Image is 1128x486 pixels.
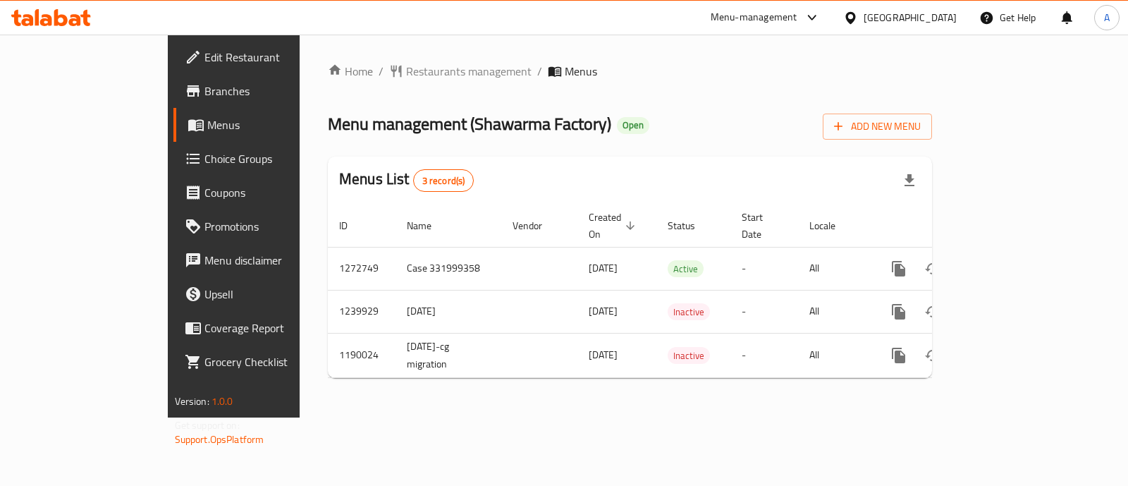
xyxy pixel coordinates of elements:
[407,217,450,234] span: Name
[204,353,345,370] span: Grocery Checklist
[668,304,710,320] span: Inactive
[175,416,240,435] span: Get support on:
[328,205,1029,378] table: enhanced table
[730,247,798,290] td: -
[173,40,356,74] a: Edit Restaurant
[730,333,798,377] td: -
[204,218,345,235] span: Promotions
[204,49,345,66] span: Edit Restaurant
[389,63,532,80] a: Restaurants management
[513,217,560,234] span: Vendor
[809,217,854,234] span: Locale
[204,320,345,336] span: Coverage Report
[711,9,797,26] div: Menu-management
[871,205,1029,248] th: Actions
[589,346,618,364] span: [DATE]
[882,295,916,329] button: more
[204,252,345,269] span: Menu disclaimer
[396,333,501,377] td: [DATE]-cg migration
[173,108,356,142] a: Menus
[328,63,932,80] nav: breadcrumb
[173,277,356,311] a: Upsell
[668,261,704,277] span: Active
[204,83,345,99] span: Branches
[668,348,710,364] span: Inactive
[339,169,474,192] h2: Menus List
[328,333,396,377] td: 1190024
[668,303,710,320] div: Inactive
[916,339,950,372] button: Change Status
[328,108,611,140] span: Menu management ( Shawarma Factory )
[173,311,356,345] a: Coverage Report
[328,247,396,290] td: 1272749
[537,63,542,80] li: /
[204,286,345,303] span: Upsell
[589,259,618,277] span: [DATE]
[396,290,501,333] td: [DATE]
[207,116,345,133] span: Menus
[204,150,345,167] span: Choice Groups
[173,209,356,243] a: Promotions
[565,63,597,80] span: Menus
[396,247,501,290] td: Case 331999358
[339,217,366,234] span: ID
[175,392,209,411] span: Version:
[1104,10,1110,25] span: A
[834,118,921,135] span: Add New Menu
[211,392,233,411] span: 1.0.0
[328,290,396,333] td: 1239929
[742,209,781,243] span: Start Date
[173,345,356,379] a: Grocery Checklist
[882,339,916,372] button: more
[798,247,871,290] td: All
[730,290,798,333] td: -
[406,63,532,80] span: Restaurants management
[893,164,926,198] div: Export file
[379,63,384,80] li: /
[617,117,649,134] div: Open
[882,252,916,286] button: more
[798,290,871,333] td: All
[589,209,639,243] span: Created On
[668,260,704,277] div: Active
[413,169,474,192] div: Total records count
[617,119,649,131] span: Open
[175,430,264,449] a: Support.OpsPlatform
[173,74,356,108] a: Branches
[173,243,356,277] a: Menu disclaimer
[173,176,356,209] a: Coupons
[864,10,957,25] div: [GEOGRAPHIC_DATA]
[823,114,932,140] button: Add New Menu
[589,302,618,320] span: [DATE]
[204,184,345,201] span: Coupons
[173,142,356,176] a: Choice Groups
[916,252,950,286] button: Change Status
[668,217,713,234] span: Status
[414,174,474,188] span: 3 record(s)
[798,333,871,377] td: All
